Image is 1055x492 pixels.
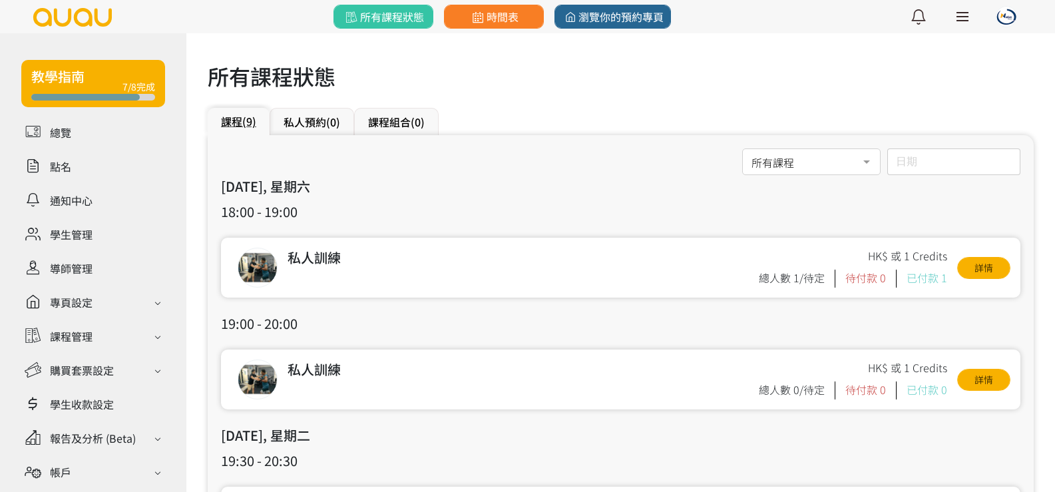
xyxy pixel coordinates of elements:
h1: 所有課程狀態 [208,60,1034,92]
a: 所有課程狀態 [333,5,433,29]
div: 私人訓練 [288,360,755,381]
a: 課程組合(0) [368,114,425,130]
div: 待付款 0 [845,270,897,288]
div: 已付款 1 [907,270,947,288]
div: HK$ 或 1 Credits [868,248,947,270]
span: (9) [242,113,256,129]
span: 瀏覽你的預約專頁 [562,9,664,25]
a: 私人預約(0) [284,114,340,130]
span: (0) [326,114,340,130]
span: (0) [411,114,425,130]
div: 已付款 0 [907,381,947,399]
span: 時間表 [469,9,518,25]
a: 時間表 [444,5,544,29]
h3: 19:30 - 20:30 [221,451,1020,471]
div: 報告及分析 (Beta) [50,430,136,446]
span: 所有課程 [751,152,871,169]
a: 詳情 [957,257,1010,279]
h3: 18:00 - 19:00 [221,202,1020,222]
h3: [DATE], 星期二 [221,425,1020,445]
div: 課程管理 [50,328,93,344]
div: 購買套票設定 [50,362,114,378]
div: 專頁設定 [50,294,93,310]
div: 總人數 1/待定 [759,270,835,288]
div: 私人訓練 [288,248,755,270]
div: 帳戶 [50,464,71,480]
div: HK$ 或 1 Credits [868,360,947,381]
div: 總人數 0/待定 [759,381,835,399]
img: logo.svg [32,8,113,27]
a: 詳情 [957,369,1010,391]
a: 瀏覽你的預約專頁 [554,5,671,29]
input: 日期 [887,148,1020,175]
a: 課程(9) [221,113,256,129]
h3: 19:00 - 20:00 [221,314,1020,334]
div: 待付款 0 [845,381,897,399]
h3: [DATE], 星期六 [221,176,1020,196]
span: 所有課程狀態 [343,9,423,25]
